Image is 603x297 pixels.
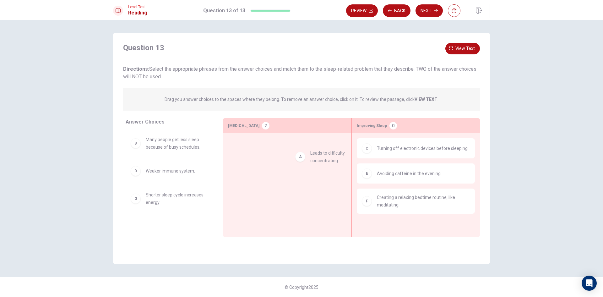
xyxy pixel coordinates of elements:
button: Back [383,4,410,17]
span: Level Test [128,5,147,9]
div: 2 [262,122,269,129]
span: View text [455,45,475,52]
p: Drag you answer choices to the spaces where they belong. To remove an answer choice, click on it.... [165,96,438,103]
div: 0 [389,122,397,129]
span: Answer Choices [126,119,165,125]
strong: Directions: [123,66,149,72]
button: Next [416,4,443,17]
button: View text [445,43,480,54]
h1: Reading [128,9,147,17]
span: © Copyright 2025 [285,285,318,290]
h1: Question 13 of 13 [203,7,245,14]
span: [MEDICAL_DATA] [228,122,259,129]
span: Improving Sleep [357,122,387,129]
span: Select the appropriate phrases from the answer choices and match them to the sleep-related proble... [123,66,476,80]
h4: Question 13 [123,43,164,53]
div: Open Intercom Messenger [582,276,597,291]
strong: VIEW TEXT [415,97,437,102]
button: Review [346,4,378,17]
